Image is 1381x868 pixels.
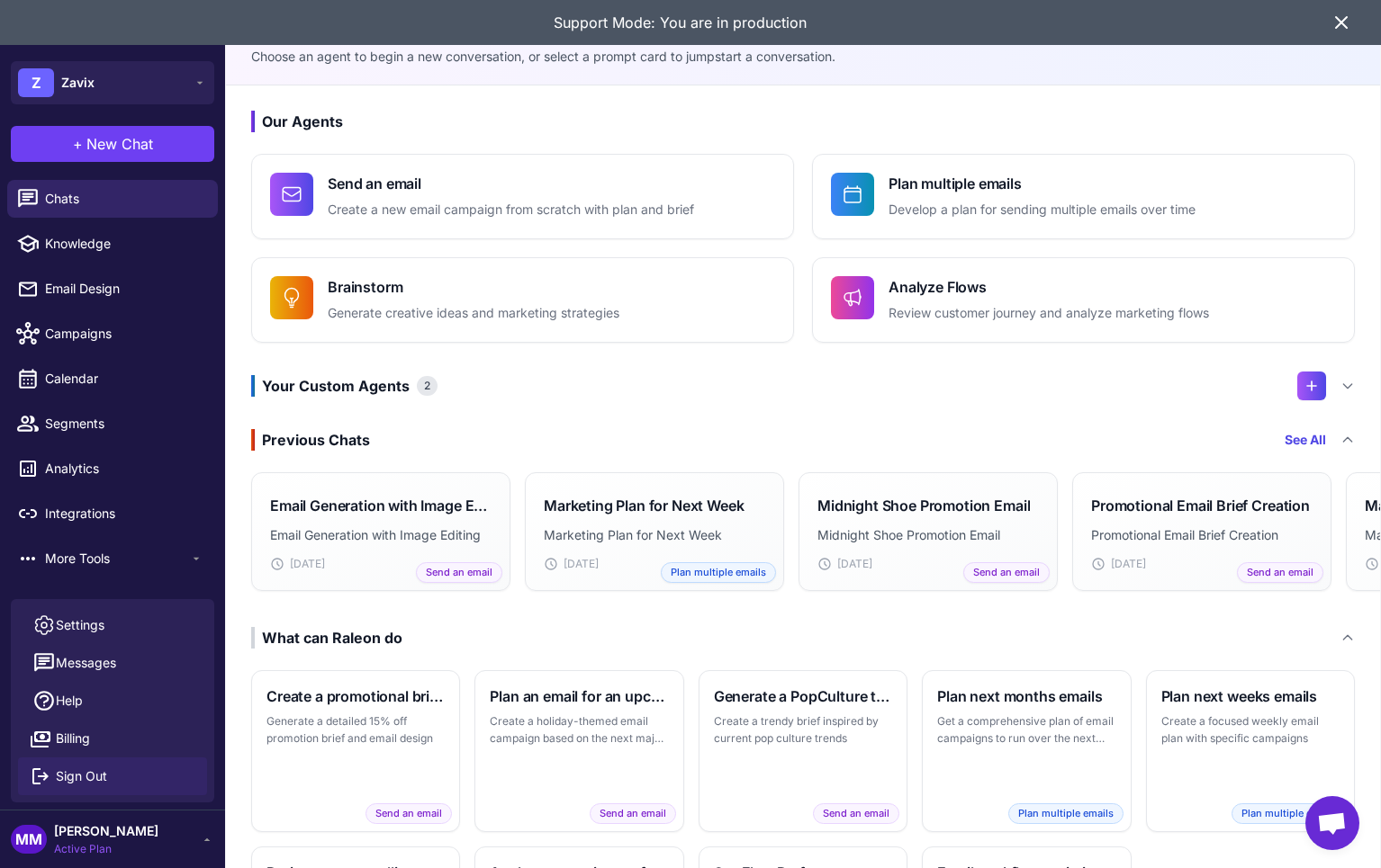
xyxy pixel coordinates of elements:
[251,627,402,649] div: What can Raleon do
[7,180,218,218] a: Chats
[45,549,189,568] span: More Tools
[18,644,207,682] button: Messages
[937,712,1115,747] p: Get a comprehensive plan of email campaigns to run over the next month
[817,525,1039,545] p: Midnight Shoe Promotion Email
[661,562,776,583] span: Plan multiple emails
[56,691,83,711] span: Help
[937,685,1115,707] h3: Plan next months emails
[251,429,370,451] div: Previous Chats
[922,670,1131,832] button: Plan next months emailsGet a comprehensive plan of email campaigns to run over the next monthPlan...
[45,459,203,479] span: Analytics
[812,154,1355,239] button: Plan multiple emailsDevelop a plan for sending multiple emails over time
[1091,525,1313,545] p: Promotional Email Brief Creation
[963,562,1050,583] span: Send an email
[328,173,694,194] h4: Send an email
[7,315,218,353] a: Campaigns
[7,360,218,398] a: Calendar
[18,68,54,97] div: Z
[45,369,203,389] span: Calendar
[270,556,492,572] div: [DATE]
[251,375,438,397] h3: Your Custom Agents
[714,685,892,707] h3: Generate a PopCulture themed brief
[1161,685,1340,707] h3: Plan next weeks emails
[266,685,445,707] h3: Create a promotional brief and email
[812,257,1355,343] button: Analyze FlowsReview customer journey and analyze marketing flows
[251,257,794,343] button: BrainstormGenerate creative ideas and marketing strategies
[251,111,1355,132] h3: Our Agents
[7,495,218,532] a: Integrations
[590,803,676,824] span: Send an email
[474,670,683,832] button: Plan an email for an upcoming holidayCreate a holiday-themed email campaign based on the next maj...
[1237,562,1323,583] span: Send an email
[11,126,214,162] button: +New Chat
[45,189,203,209] span: Chats
[328,276,619,298] h4: Brainstorm
[56,615,104,635] span: Settings
[1285,430,1326,450] a: See All
[889,173,1196,194] h4: Plan multiple emails
[699,670,907,832] button: Generate a PopCulture themed briefCreate a trendy brief inspired by current pop culture trendsSen...
[1305,796,1359,850] div: Open chat
[889,200,1196,220] p: Develop a plan for sending multiple emails over time
[1091,495,1310,516] h3: Promotional Email Brief Creation
[45,504,203,523] span: Integrations
[817,495,1030,516] h3: Midnight Shoe Promotion Email
[251,154,794,239] button: Send an emailCreate a new email campaign from scratch with plan and brief
[817,556,1039,572] div: [DATE]
[7,405,218,443] a: Segments
[251,47,1355,67] p: Choose an agent to begin a new conversation, or select a prompt card to jumpstart a conversation.
[328,200,694,220] p: Create a new email campaign from scratch with plan and brief
[1091,556,1313,572] div: [DATE]
[544,525,765,545] p: Marketing Plan for Next Week
[416,562,502,583] span: Send an email
[328,303,619,324] p: Generate creative ideas and marketing strategies
[56,653,116,673] span: Messages
[56,766,107,786] span: Sign Out
[366,803,452,824] span: Send an email
[1232,803,1347,824] span: Plan multiple emails
[714,712,892,747] p: Create a trendy brief inspired by current pop culture trends
[45,324,203,344] span: Campaigns
[544,495,745,516] h3: Marketing Plan for Next Week
[7,225,218,263] a: Knowledge
[417,376,438,396] span: 2
[251,670,460,832] button: Create a promotional brief and emailGenerate a detailed 15% off promotion brief and email designS...
[270,525,492,545] p: Email Generation with Image Editing
[86,133,153,155] span: New Chat
[11,825,47,854] div: MM
[73,133,83,155] span: +
[18,757,207,795] button: Sign Out
[7,450,218,488] a: Analytics
[7,270,218,308] a: Email Design
[490,685,668,707] h3: Plan an email for an upcoming holiday
[266,712,445,747] p: Generate a detailed 15% off promotion brief and email design
[45,279,203,299] span: Email Design
[61,73,95,93] span: Zavix
[56,729,90,748] span: Billing
[1008,803,1124,824] span: Plan multiple emails
[11,61,214,104] button: ZZavix
[18,682,207,720] a: Help
[813,803,899,824] span: Send an email
[889,276,1209,298] h4: Analyze Flows
[1161,712,1340,747] p: Create a focused weekly email plan with specific campaigns
[1146,670,1355,832] button: Plan next weeks emailsCreate a focused weekly email plan with specific campaignsPlan multiple emails
[270,495,492,516] h3: Email Generation with Image Editing
[45,234,203,254] span: Knowledge
[490,712,668,747] p: Create a holiday-themed email campaign based on the next major holiday
[54,821,158,841] span: [PERSON_NAME]
[45,414,203,434] span: Segments
[544,556,765,572] div: [DATE]
[54,841,158,857] span: Active Plan
[889,303,1209,324] p: Review customer journey and analyze marketing flows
